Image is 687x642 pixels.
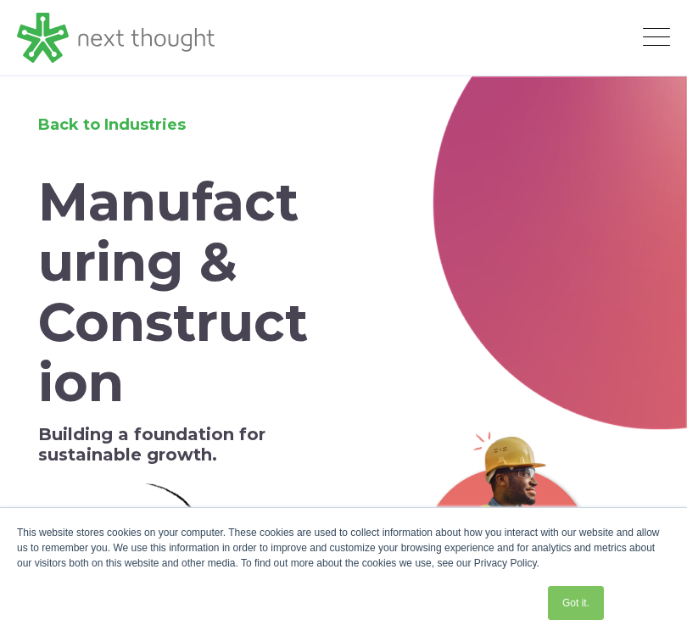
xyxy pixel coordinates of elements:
[17,13,215,62] img: LG - NextThought Logo
[548,586,604,620] a: Got it.
[643,28,670,48] button: Open Mobile Menu
[38,115,186,134] a: Back to Industries
[17,525,670,571] div: This website stores cookies on your computer. These cookies are used to collect information about...
[38,424,313,465] h5: Building a foundation for sustainable growth.
[38,172,313,414] h1: Manufacturing & Construction
[146,483,205,565] img: Simple Arrow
